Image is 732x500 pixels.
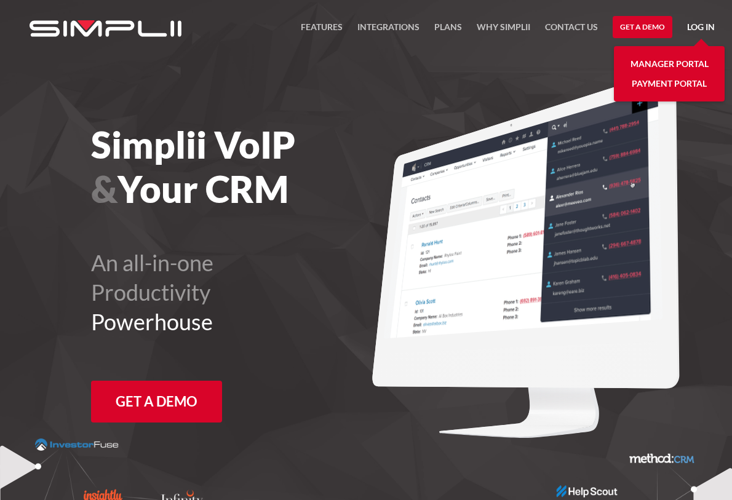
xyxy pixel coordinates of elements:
[434,20,462,42] a: Plans
[91,248,434,336] h2: An all-in-one Productivity
[91,308,213,335] span: Powerhouse
[91,167,117,211] span: &
[545,20,598,42] a: Contact US
[631,54,709,74] a: Manager Portal
[91,122,434,211] h1: Simplii VoIP Your CRM
[91,381,222,423] a: Get a Demo
[357,20,420,42] a: Integrations
[477,20,530,42] a: Why Simplii
[632,74,707,93] a: Payment Portal
[301,20,343,42] a: FEATURES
